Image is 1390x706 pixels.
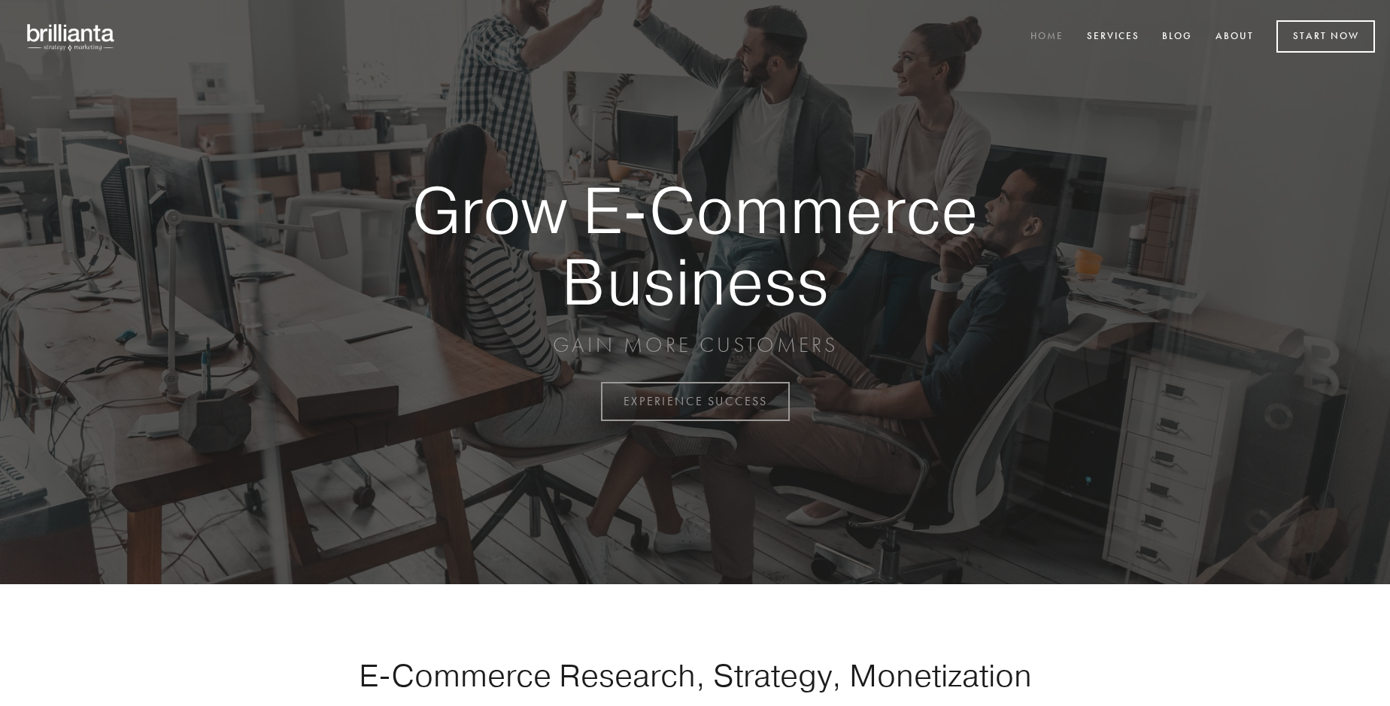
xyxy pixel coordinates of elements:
p: GAIN MORE CUSTOMERS [360,332,1030,359]
a: EXPERIENCE SUCCESS [601,382,790,421]
a: About [1206,25,1264,50]
img: brillianta - research, strategy, marketing [15,15,128,59]
strong: Grow E-Commerce Business [360,174,1030,317]
a: Services [1077,25,1149,50]
a: Start Now [1276,20,1375,53]
h1: E-Commerce Research, Strategy, Monetization [311,656,1079,694]
a: Home [1021,25,1073,50]
a: Blog [1152,25,1202,50]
